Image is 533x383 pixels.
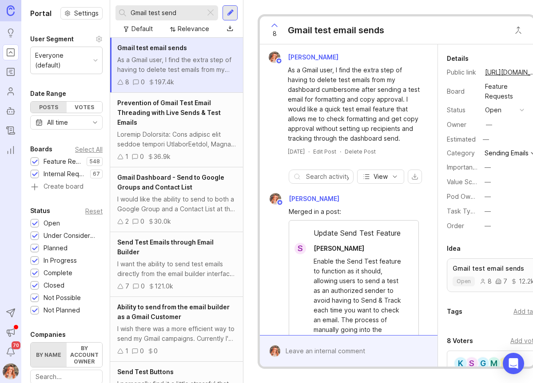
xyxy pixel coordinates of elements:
div: Posts [31,102,67,113]
div: Select All [75,147,103,152]
div: Enable the Send Test feature to function as it should, allowing users to send a test as an author... [314,257,404,374]
button: Close button [509,21,527,39]
div: 0 [141,281,145,291]
div: 7 [125,281,129,291]
span: Gmail Dashboard - Send to Google Groups and Contact List [117,174,224,191]
div: All time [47,118,68,127]
div: 8 Voters [447,336,473,346]
h1: Portal [30,8,52,19]
div: — [485,206,491,216]
span: Ability to send from the email builder as a Gmail Customer [117,303,230,320]
div: In Progress [44,256,77,265]
span: View [374,172,388,181]
div: Estimated [447,136,476,142]
div: Planned [44,243,68,253]
span: open [457,278,471,285]
div: Sending Emails [485,150,529,156]
button: export comments [408,170,422,184]
div: Edit Post [313,148,336,155]
button: Settings [60,7,103,20]
div: 121.0k [155,281,173,291]
div: I want the ability to send test emails directly from the email builder interface, rather than hav... [117,259,236,279]
div: Details [447,53,469,64]
div: · [340,148,341,155]
a: [DATE] [288,148,305,155]
div: Not Possible [44,293,81,303]
svg: toggle icon [88,119,102,126]
p: 67 [93,170,100,178]
p: 548 [89,158,100,165]
div: Everyone (default) [35,51,90,70]
span: 8 [273,29,277,39]
div: User Segment [30,34,74,44]
input: Search activity... [306,172,349,182]
div: Companies [30,329,66,340]
a: Changelog [3,122,19,138]
div: Category [447,148,478,158]
div: S [465,356,479,371]
div: 36.9k [154,152,171,162]
a: Portal [3,44,19,60]
div: K [453,356,468,371]
span: Gmail test email sends [117,44,187,51]
div: Under Consideration [44,231,98,241]
div: 0 [154,346,158,356]
button: Notifications [3,344,19,360]
img: Bronwen W [267,193,284,205]
div: M [487,356,501,371]
div: Delete Post [345,148,376,155]
div: I would like the ability to send to both a Google Group and a Contact List at the same time. In o... [117,194,236,214]
a: Autopilot [3,103,19,119]
div: Public link [447,67,478,77]
img: Canny Home [7,5,15,16]
div: Board [447,87,478,96]
div: 8 [480,278,492,284]
div: Closed [44,280,64,290]
label: By name [31,343,67,367]
a: Create board [30,183,103,191]
a: S[PERSON_NAME] [289,243,371,254]
a: Reporting [3,142,19,158]
label: By account owner [67,343,103,367]
input: Search... [131,8,202,18]
time: [DATE] [288,148,305,155]
span: 70 [12,341,20,349]
a: Bronwen W[PERSON_NAME] [264,193,346,205]
div: Boards [30,144,52,154]
div: Default [131,24,153,34]
div: As a Gmail user, I find the extra step of having to delete test emails from my dashboard cumberso... [288,65,420,143]
div: Tags [447,306,462,317]
span: Send Test Buttons [117,368,174,375]
button: View [357,170,404,184]
span: Settings [74,9,99,18]
a: Gmail test email sendsAs a Gmail user, I find the extra step of having to delete test emails from... [110,38,243,93]
img: member badge [277,199,283,206]
span: [PERSON_NAME] [314,245,364,252]
div: Complete [44,268,72,278]
div: 2 [125,217,129,226]
div: Reset [85,209,103,213]
span: Prevention of Gmail Test Email Threading with Live Sends & Test Emails [117,99,221,126]
div: — [485,221,491,231]
label: Importance [447,163,480,171]
div: Status [447,105,478,115]
div: 0 [140,152,144,162]
div: — [485,192,491,201]
div: 197.4k [155,77,174,87]
span: [PERSON_NAME] [288,53,338,61]
label: Task Type [447,207,478,215]
a: Ability to send from the email builder as a Gmail CustomerI wish there was a more efficient way t... [110,297,243,362]
a: Roadmaps [3,64,19,80]
div: Merged in a post: [289,207,419,217]
a: Users [3,83,19,99]
span: Send Test Emails through Email Builder [117,238,214,256]
div: — [485,177,491,187]
div: Feature Requests [44,157,82,166]
div: 0 [140,346,144,356]
button: Send to Autopilot [3,305,19,321]
div: Gmail test email sends [288,24,384,36]
div: — [480,134,492,145]
button: Bronwen W [3,363,19,379]
div: · [308,148,310,155]
div: Idea [447,243,461,254]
